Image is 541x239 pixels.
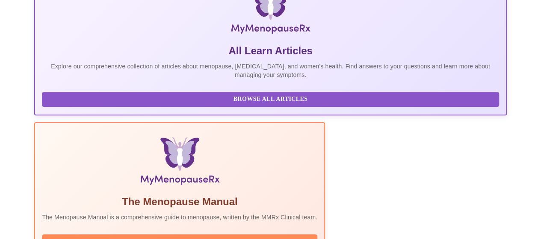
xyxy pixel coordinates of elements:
button: Browse All Articles [42,92,499,107]
h5: All Learn Articles [42,44,499,58]
span: Browse All Articles [50,94,490,105]
img: Menopause Manual [86,137,274,188]
p: Explore our comprehensive collection of articles about menopause, [MEDICAL_DATA], and women's hea... [42,62,499,79]
p: The Menopause Manual is a comprehensive guide to menopause, written by the MMRx Clinical team. [42,213,317,221]
h5: The Menopause Manual [42,195,317,209]
a: Browse All Articles [42,95,501,102]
